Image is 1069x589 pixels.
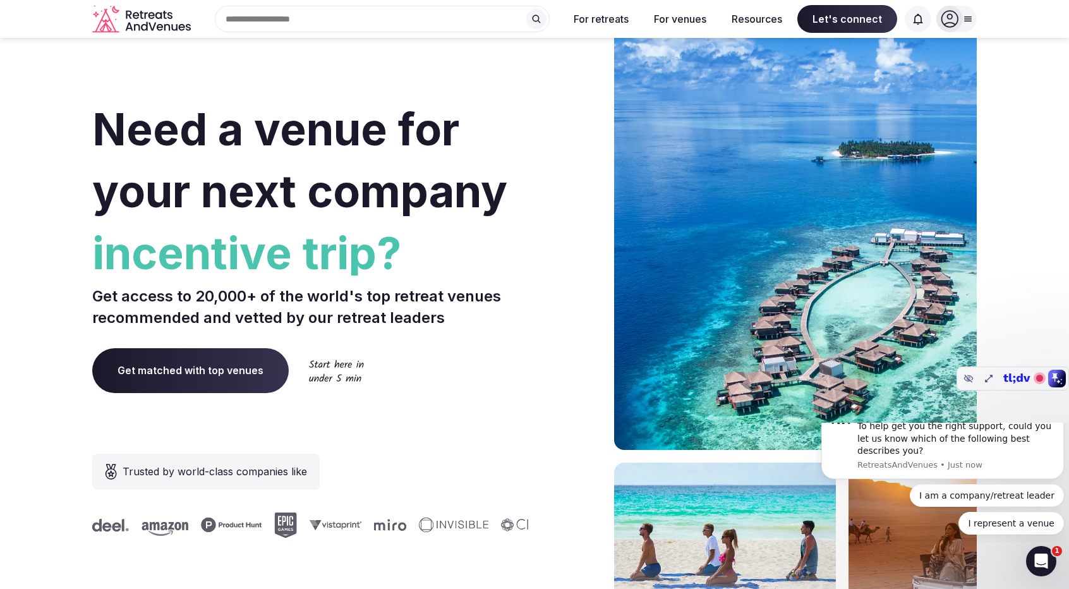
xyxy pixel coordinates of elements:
button: Quick reply: I represent a venue [142,89,248,112]
p: Message from RetreatsAndVenues, sent Just now [41,37,238,48]
iframe: Intercom notifications message [816,423,1069,542]
button: Resources [722,5,792,33]
svg: Miro company logo [372,519,404,531]
img: Start here in under 5 min [309,360,364,382]
svg: Deel company logo [90,519,127,531]
span: incentive trip? [92,222,529,284]
a: Visit the homepage [92,5,193,33]
svg: Vistaprint company logo [308,519,359,530]
iframe: Intercom live chat [1026,546,1056,576]
span: Need a venue for your next company [92,102,507,218]
button: Quick reply: I am a company/retreat leader [94,61,248,84]
button: For venues [644,5,716,33]
div: Quick reply options [5,61,248,112]
a: Get matched with top venues [92,348,289,392]
svg: Invisible company logo [417,518,486,533]
svg: Retreats and Venues company logo [92,5,193,33]
span: Let's connect [797,5,897,33]
span: Trusted by world-class companies like [123,464,307,479]
button: For retreats [564,5,639,33]
svg: Epic Games company logo [272,513,295,538]
p: Get access to 20,000+ of the world's top retreat venues recommended and vetted by our retreat lea... [92,286,529,328]
span: 1 [1052,546,1062,556]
